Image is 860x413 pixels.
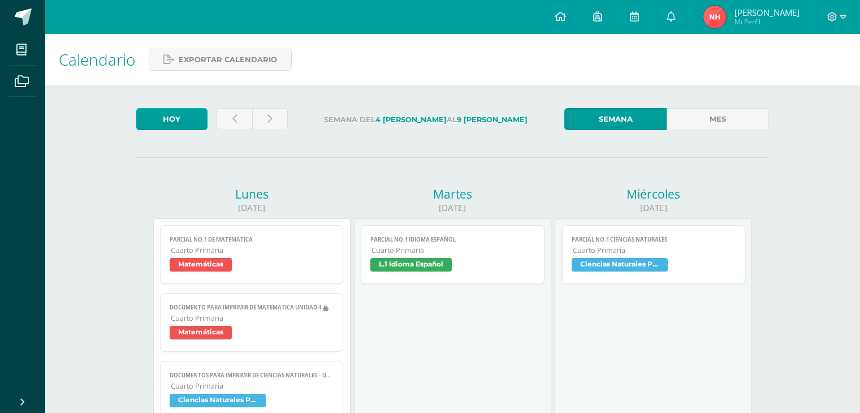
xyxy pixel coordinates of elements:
label: Semana del al [297,108,555,131]
span: Calendario [59,49,135,70]
span: Cuarto Primaria [171,246,334,255]
a: Parcial No.1 Idioma EspañolCuarto PrimariaL.1 Idioma Español [361,225,544,284]
div: [DATE] [555,202,752,214]
span: Exportar calendario [179,49,277,70]
span: Cuarto Primaria [171,381,334,391]
span: Parcial No.1 Ciencias Naturales [572,236,736,243]
span: Cuarto Primaria [573,246,736,255]
span: Matemáticas [170,326,232,339]
span: Cuarto Primaria [171,313,334,323]
span: Documentos para imprimir de Ciencias Naturales – Unidad 4 🖨️ [170,372,334,379]
div: Miércoles [555,186,752,202]
span: Parcial No.1 Idioma Español [370,236,535,243]
img: b9615870fa7ab8d0b9b73653485e7997.png [703,6,726,28]
a: Exportar calendario [149,49,292,71]
strong: 4 [PERSON_NAME] [375,115,447,124]
div: [DATE] [153,202,351,214]
div: [DATE] [354,202,551,214]
a: Semana [564,108,667,130]
a: Hoy [136,108,208,130]
span: Ciencias Naturales Productividad y Desarrollo [572,258,668,272]
a: Documento para imprimir de Matemática Unidad 4 🖨️Cuarto PrimariaMatemáticas [160,293,344,352]
span: Cuarto Primaria [371,246,535,255]
strong: 9 [PERSON_NAME] [457,115,528,124]
span: L.1 Idioma Español [370,258,452,272]
span: Parcial No.1 de Matemática [170,236,334,243]
a: Parcial No.1 Ciencias NaturalesCuarto PrimariaCiencias Naturales Productividad y Desarrollo [562,225,746,284]
span: [PERSON_NAME] [734,7,800,18]
div: Lunes [153,186,351,202]
a: Mes [667,108,769,130]
span: Ciencias Naturales Productividad y Desarrollo [170,394,266,407]
span: Matemáticas [170,258,232,272]
span: Mi Perfil [734,17,800,27]
a: Parcial No.1 de MatemáticaCuarto PrimariaMatemáticas [160,225,344,284]
div: Martes [354,186,551,202]
span: Documento para imprimir de Matemática Unidad 4 🖨️ [170,304,334,311]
